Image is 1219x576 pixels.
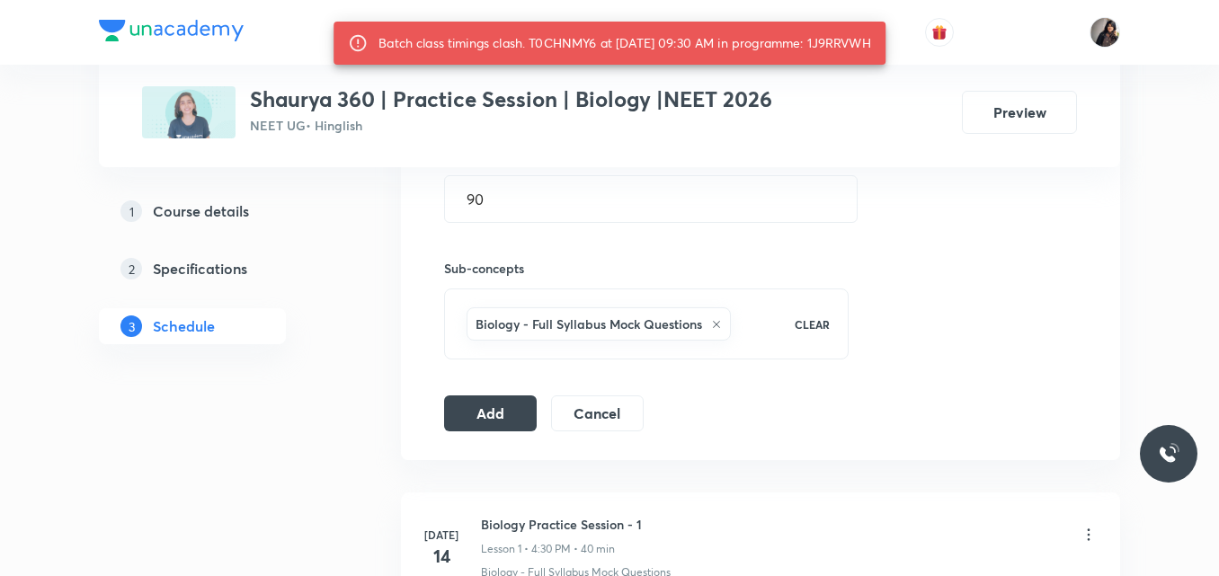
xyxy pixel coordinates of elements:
[795,316,830,332] p: CLEAR
[378,27,871,59] div: Batch class timings clash. T0CHNMY6 at [DATE] 09:30 AM in programme: 1J9RRVWH
[444,259,849,278] h6: Sub-concepts
[445,176,857,222] input: 90
[120,315,142,337] p: 3
[99,193,343,229] a: 1Course details
[481,541,615,557] p: Lesson 1 • 4:30 PM • 40 min
[444,395,537,431] button: Add
[120,258,142,279] p: 2
[153,200,249,222] h5: Course details
[99,20,244,46] a: Company Logo
[250,86,772,112] h3: Shaurya 360 | Practice Session | Biology |NEET 2026
[120,200,142,222] p: 1
[1158,443,1179,465] img: ttu
[423,543,459,570] h4: 14
[423,527,459,543] h6: [DATE]
[99,20,244,41] img: Company Logo
[153,258,247,279] h5: Specifications
[962,91,1077,134] button: Preview
[1090,17,1120,48] img: Afeera M
[931,24,948,40] img: avatar
[142,86,236,138] img: C72F1458-E98C-4E7A-A4CC-DA1AB1833EFA_plus.png
[153,315,215,337] h5: Schedule
[481,515,642,534] h6: Biology Practice Session - 1
[551,395,644,431] button: Cancel
[476,315,702,333] h6: Biology - Full Syllabus Mock Questions
[925,18,954,47] button: avatar
[250,116,772,135] p: NEET UG • Hinglish
[99,251,343,287] a: 2Specifications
